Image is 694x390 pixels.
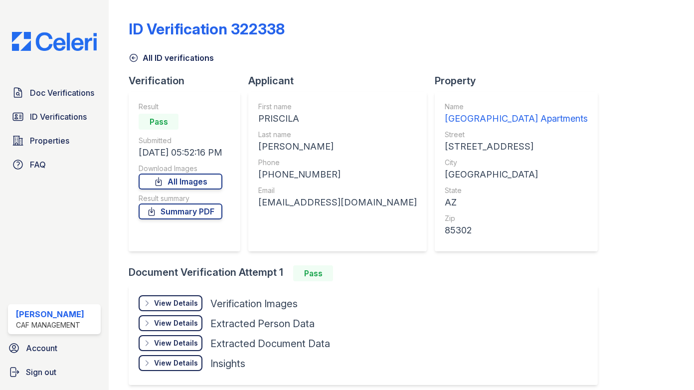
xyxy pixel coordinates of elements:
div: View Details [154,338,198,348]
a: Account [4,338,105,358]
div: [PERSON_NAME] [258,140,417,154]
div: Pass [139,114,178,130]
a: ID Verifications [8,107,101,127]
div: Street [445,130,588,140]
div: [STREET_ADDRESS] [445,140,588,154]
div: [EMAIL_ADDRESS][DOMAIN_NAME] [258,195,417,209]
div: [GEOGRAPHIC_DATA] Apartments [445,112,588,126]
span: Account [26,342,57,354]
span: FAQ [30,159,46,171]
a: Sign out [4,362,105,382]
a: All Images [139,174,222,190]
div: Extracted Document Data [210,337,330,351]
div: Result summary [139,194,222,203]
div: Verification Images [210,297,298,311]
div: Pass [293,265,333,281]
div: State [445,186,588,195]
div: First name [258,102,417,112]
div: ID Verification 322338 [129,20,285,38]
div: Submitted [139,136,222,146]
div: Result [139,102,222,112]
a: Name [GEOGRAPHIC_DATA] Apartments [445,102,588,126]
div: [DATE] 05:52:16 PM [139,146,222,160]
div: Property [435,74,606,88]
a: Doc Verifications [8,83,101,103]
span: Sign out [26,366,56,378]
div: AZ [445,195,588,209]
div: Download Images [139,164,222,174]
div: Insights [210,357,245,371]
div: Extracted Person Data [210,317,315,331]
div: 85302 [445,223,588,237]
img: CE_Logo_Blue-a8612792a0a2168367f1c8372b55b34899dd931a85d93a1a3d3e32e68fde9ad4.png [4,32,105,51]
a: Summary PDF [139,203,222,219]
span: ID Verifications [30,111,87,123]
div: Name [445,102,588,112]
div: Document Verification Attempt 1 [129,265,606,281]
a: FAQ [8,155,101,175]
div: Email [258,186,417,195]
div: [GEOGRAPHIC_DATA] [445,168,588,182]
div: CAF Management [16,320,84,330]
div: PRISCILA [258,112,417,126]
div: Phone [258,158,417,168]
div: Last name [258,130,417,140]
div: View Details [154,298,198,308]
div: View Details [154,318,198,328]
a: Properties [8,131,101,151]
span: Doc Verifications [30,87,94,99]
div: [PERSON_NAME] [16,308,84,320]
div: [PHONE_NUMBER] [258,168,417,182]
div: Verification [129,74,248,88]
div: City [445,158,588,168]
div: View Details [154,358,198,368]
div: Applicant [248,74,435,88]
a: All ID verifications [129,52,214,64]
span: Properties [30,135,69,147]
div: Zip [445,213,588,223]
